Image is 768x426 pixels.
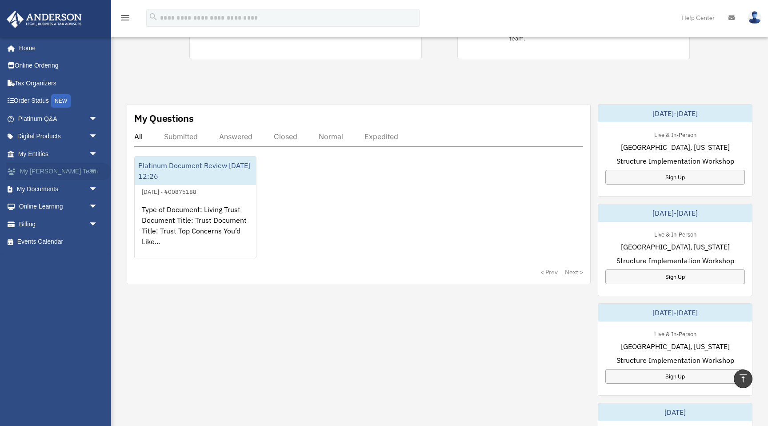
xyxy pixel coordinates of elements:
div: Live & In-Person [647,229,704,238]
div: [DATE] [598,403,752,421]
a: Sign Up [605,170,745,185]
a: Sign Up [605,269,745,284]
span: Structure Implementation Workshop [616,355,734,366]
a: Billingarrow_drop_down [6,215,111,233]
div: Type of Document: Living Trust Document Title: Trust Document Title: Trust Top Concerns You’d Lik... [135,197,256,266]
span: arrow_drop_down [89,180,107,198]
span: [GEOGRAPHIC_DATA], [US_STATE] [621,142,730,153]
span: [GEOGRAPHIC_DATA], [US_STATE] [621,341,730,352]
a: vertical_align_top [734,370,752,388]
div: Normal [319,132,343,141]
a: Platinum Document Review [DATE] 12:26[DATE] - #00875188Type of Document: Living Trust Document Ti... [134,156,256,258]
a: My [PERSON_NAME] Teamarrow_drop_down [6,163,111,181]
a: Order StatusNEW [6,92,111,110]
div: Closed [274,132,297,141]
span: [GEOGRAPHIC_DATA], [US_STATE] [621,241,730,252]
i: menu [120,12,131,23]
div: NEW [51,94,71,108]
span: arrow_drop_down [89,198,107,216]
a: My Entitiesarrow_drop_down [6,145,111,163]
div: All [134,132,143,141]
a: Home [6,39,107,57]
div: [DATE]-[DATE] [598,204,752,222]
span: arrow_drop_down [89,145,107,163]
span: arrow_drop_down [89,128,107,146]
span: arrow_drop_down [89,110,107,128]
a: menu [120,16,131,23]
div: [DATE] - #00875188 [135,186,204,196]
span: Structure Implementation Workshop [616,156,734,166]
div: Expedited [364,132,398,141]
div: Live & In-Person [647,329,704,338]
div: Submitted [164,132,198,141]
div: [DATE]-[DATE] [598,104,752,122]
a: Sign Up [605,369,745,384]
div: [DATE]-[DATE] [598,304,752,322]
a: Events Calendar [6,233,111,251]
span: arrow_drop_down [89,163,107,181]
div: Answered [219,132,252,141]
a: My Documentsarrow_drop_down [6,180,111,198]
a: Online Ordering [6,57,111,75]
div: My Questions [134,112,194,125]
div: Platinum Document Review [DATE] 12:26 [135,157,256,185]
i: search [148,12,158,22]
a: Digital Productsarrow_drop_down [6,128,111,145]
div: Live & In-Person [647,129,704,139]
a: Platinum Q&Aarrow_drop_down [6,110,111,128]
span: arrow_drop_down [89,215,107,233]
span: Structure Implementation Workshop [616,255,734,266]
a: Tax Organizers [6,74,111,92]
img: Anderson Advisors Platinum Portal [4,11,84,28]
a: Online Learningarrow_drop_down [6,198,111,216]
img: User Pic [748,11,761,24]
i: vertical_align_top [738,373,748,384]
